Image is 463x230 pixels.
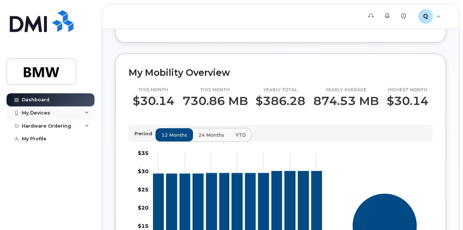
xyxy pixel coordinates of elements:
p: This month [182,87,248,93]
tspan: $35 [138,149,149,156]
h2: My Mobility Overview [129,67,432,78]
p: Yearly average [313,87,379,93]
p: Period [134,130,155,137]
p: This month [133,87,174,93]
p: 874.53 MB [313,94,379,108]
tspan: $20 [138,204,149,211]
span: YTD [235,132,246,139]
tspan: $30 [138,168,149,174]
span: 24 months [198,132,224,139]
tspan: $25 [138,186,149,192]
tspan: $15 [138,222,149,229]
p: Highest month [387,87,428,93]
p: $386.28 [255,94,305,108]
iframe: Messenger Launcher [431,198,458,225]
span: Q [423,12,428,21]
div: QTE0422 [413,9,446,24]
p: 730.86 MB [182,94,248,108]
p: Yearly total [255,87,305,93]
p: $30.14 [387,94,428,108]
p: $30.14 [133,94,174,108]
